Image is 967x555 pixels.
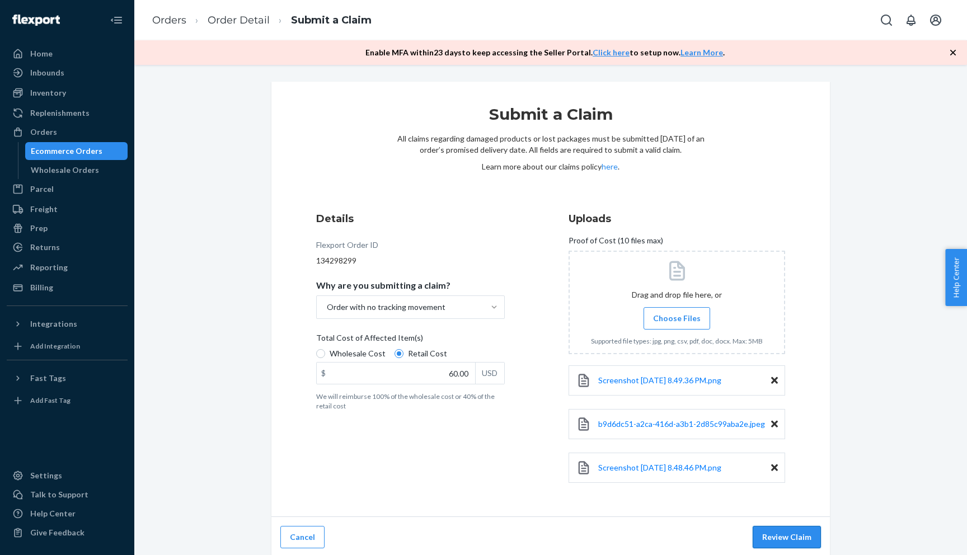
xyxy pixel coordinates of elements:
div: $ [317,363,330,384]
span: Choose Files [653,313,701,324]
a: Orders [152,14,186,26]
h3: Uploads [569,211,785,226]
div: USD [475,363,504,384]
div: Order with no tracking movement [327,302,445,313]
button: Close Navigation [105,9,128,31]
a: Talk to Support [7,486,128,504]
a: Learn More [680,48,723,57]
a: Help Center [7,505,128,523]
a: Ecommerce Orders [25,142,128,160]
a: Add Fast Tag [7,392,128,410]
div: Fast Tags [30,373,66,384]
div: Flexport Order ID [316,239,378,255]
div: Home [30,48,53,59]
a: Add Integration [7,337,128,355]
div: Reporting [30,262,68,273]
ol: breadcrumbs [143,4,381,37]
a: Reporting [7,258,128,276]
button: Integrations [7,315,128,333]
span: Screenshot [DATE] 8.49.36 PM.png [598,375,721,385]
a: Parcel [7,180,128,198]
a: Screenshot [DATE] 8.48.46 PM.png [598,462,721,473]
span: Proof of Cost (10 files max) [569,235,663,251]
a: Screenshot [DATE] 8.49.36 PM.png [598,375,721,386]
a: Wholesale Orders [25,161,128,179]
button: Help Center [945,249,967,306]
img: Flexport logo [12,15,60,26]
div: Replenishments [30,107,90,119]
a: Orders [7,123,128,141]
div: Billing [30,282,53,293]
div: Settings [30,470,62,481]
input: Wholesale Cost [316,349,325,358]
span: Wholesale Cost [330,348,386,359]
div: Ecommerce Orders [31,145,102,157]
input: $USD [317,363,475,384]
div: 134298299 [316,255,505,266]
a: Click here [593,48,630,57]
button: Review Claim [753,526,821,548]
h3: Details [316,211,505,226]
a: Inventory [7,84,128,102]
p: Learn more about our claims policy . [397,161,705,172]
a: Freight [7,200,128,218]
h1: Submit a Claim [397,104,705,133]
a: b9d6dc51-a2ca-416d-a3b1-2d85c99aba2e.jpeg [598,418,765,430]
a: Submit a Claim [291,14,372,26]
div: Wholesale Orders [31,164,99,176]
div: Returns [30,242,60,253]
input: Why are you submitting a claim?Order with no tracking movement [326,302,327,313]
button: Open notifications [900,9,922,31]
a: Inbounds [7,64,128,82]
button: Open account menu [924,9,947,31]
div: Orders [30,126,57,138]
a: Prep [7,219,128,237]
a: Replenishments [7,104,128,122]
button: Give Feedback [7,524,128,542]
div: Parcel [30,184,54,195]
p: All claims regarding damaged products or lost packages must be submitted [DATE] of an order’s pro... [397,133,705,156]
span: Retail Cost [408,348,447,359]
div: Add Integration [30,341,80,351]
a: Home [7,45,128,63]
p: We will reimburse 100% of the wholesale cost or 40% of the retail cost [316,392,505,411]
div: Freight [30,204,58,215]
a: Returns [7,238,128,256]
button: Cancel [280,526,325,548]
button: Fast Tags [7,369,128,387]
div: Add Fast Tag [30,396,71,405]
div: Inbounds [30,67,64,78]
input: Retail Cost [395,349,403,358]
a: Settings [7,467,128,485]
span: Screenshot [DATE] 8.48.46 PM.png [598,463,721,472]
div: Give Feedback [30,527,85,538]
span: Total Cost of Affected Item(s) [316,332,423,348]
button: Open Search Box [875,9,898,31]
a: here [602,162,618,171]
div: Help Center [30,508,76,519]
div: Prep [30,223,48,234]
p: Why are you submitting a claim? [316,280,450,291]
div: Talk to Support [30,489,88,500]
p: Enable MFA within 23 days to keep accessing the Seller Portal. to setup now. . [365,47,725,58]
div: Integrations [30,318,77,330]
span: b9d6dc51-a2ca-416d-a3b1-2d85c99aba2e.jpeg [598,419,765,429]
div: Inventory [30,87,66,98]
a: Order Detail [208,14,270,26]
a: Billing [7,279,128,297]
